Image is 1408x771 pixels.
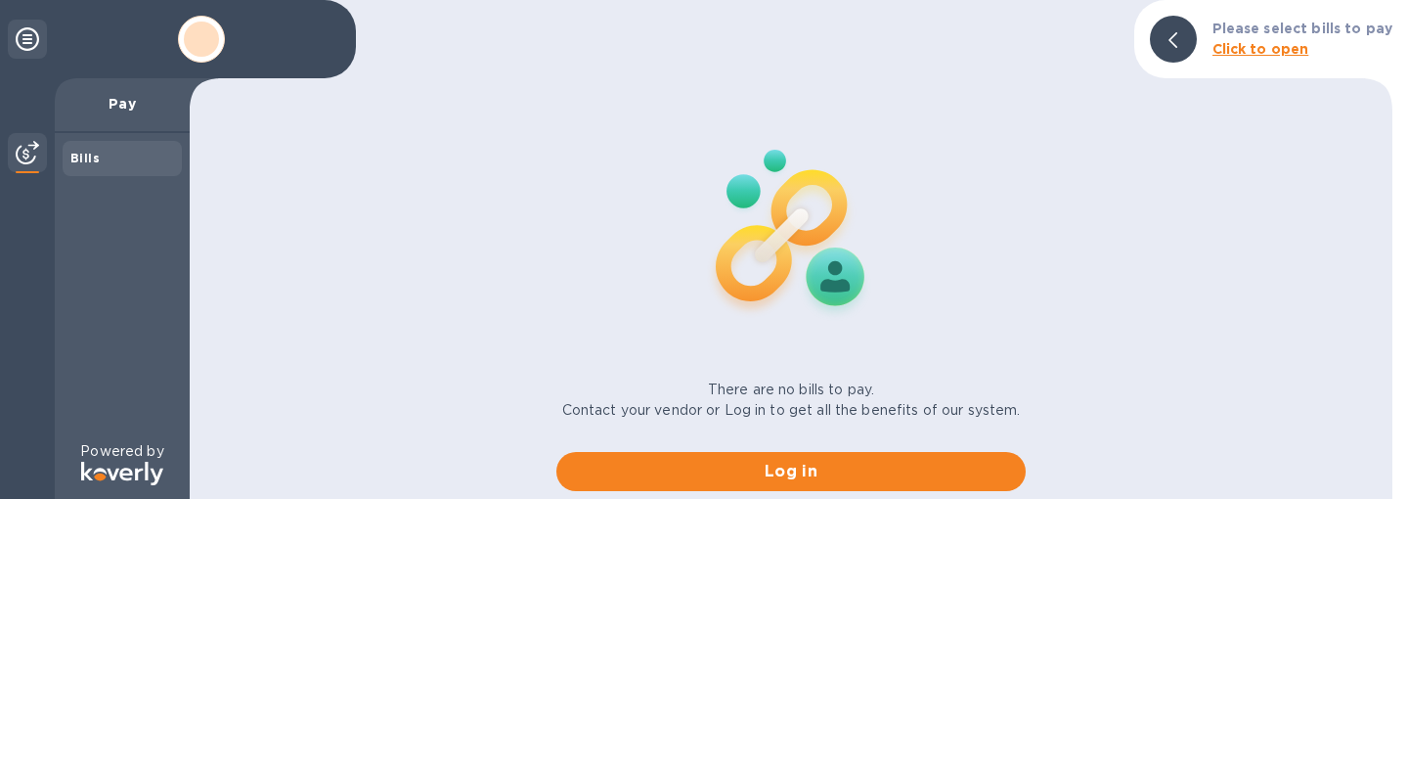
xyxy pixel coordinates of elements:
b: Please select bills to pay [1212,21,1392,36]
p: Pay [70,94,174,113]
b: Click to open [1212,41,1309,57]
p: Powered by [80,441,163,462]
button: Log in [556,452,1026,491]
span: Log in [572,460,1010,483]
b: Bills [70,151,100,165]
img: Logo [81,462,163,485]
p: There are no bills to pay. Contact your vendor or Log in to get all the benefits of our system. [562,380,1021,421]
